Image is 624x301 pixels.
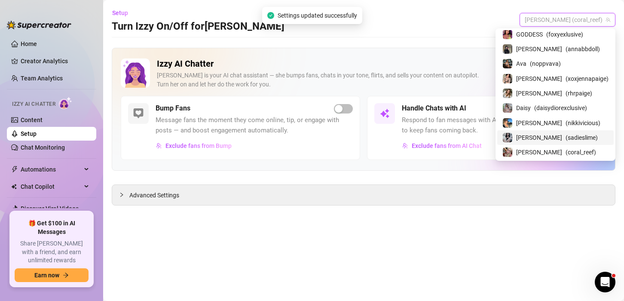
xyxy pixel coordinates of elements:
[503,89,512,98] img: Paige
[503,147,512,157] img: Anna
[112,6,135,20] button: Setup
[516,89,562,98] span: [PERSON_NAME]
[21,130,37,137] a: Setup
[119,190,129,200] div: collapsed
[59,97,72,109] img: AI Chatter
[546,30,583,39] span: ( foxyexlusive )
[516,118,562,128] span: [PERSON_NAME]
[412,142,482,149] span: Exclude fans from AI Chat
[133,108,144,119] img: svg%3e
[516,74,562,83] span: [PERSON_NAME]
[7,21,71,29] img: logo-BBDzfeDw.svg
[566,133,598,142] span: ( sadieslime )
[15,268,89,282] button: Earn nowarrow-right
[12,100,55,108] span: Izzy AI Chatter
[21,75,63,82] a: Team Analytics
[402,143,408,149] img: svg%3e
[21,163,82,176] span: Automations
[157,58,580,69] h2: Izzy AI Chatter
[503,133,512,142] img: Sadie
[15,240,89,265] span: Share [PERSON_NAME] with a friend, and earn unlimited rewards
[402,115,599,135] span: Respond to fan messages with AI — Izzy chats, flirts, and sells PPVs to keep fans coming back.
[112,20,284,34] h3: Turn Izzy On/Off for [PERSON_NAME]
[11,184,17,190] img: Chat Copilot
[516,59,526,68] span: Ava
[516,147,562,157] span: [PERSON_NAME]
[566,147,596,157] span: ( coral_reef )
[129,190,179,200] span: Advanced Settings
[156,115,353,135] span: Message fans the moment they come online, tip, or engage with posts — and boost engagement automa...
[21,205,79,212] a: Discover Viral Videos
[503,44,512,54] img: Anna
[503,59,512,68] img: Ava
[15,219,89,236] span: 🎁 Get $100 in AI Messages
[566,74,609,83] span: ( xoxjennapaige )
[503,30,512,39] img: GODDESS
[34,272,59,279] span: Earn now
[21,117,43,123] a: Content
[21,40,37,47] a: Home
[119,192,124,197] span: collapsed
[566,89,592,98] span: ( rhrpaige )
[121,58,150,88] img: Izzy AI Chatter
[379,108,390,119] img: svg%3e
[267,12,274,19] span: check-circle
[156,103,190,114] h5: Bump Fans
[606,17,611,22] span: team
[534,103,587,113] span: ( daisydiorexclusive )
[402,139,482,153] button: Exclude fans from AI Chat
[516,44,562,54] span: [PERSON_NAME]
[156,143,162,149] img: svg%3e
[566,118,600,128] span: ( nikkivicious )
[525,13,610,26] span: Anna (coral_reef)
[516,133,562,142] span: [PERSON_NAME]
[503,74,512,83] img: Jenna
[11,166,18,173] span: thunderbolt
[63,272,69,278] span: arrow-right
[566,44,600,54] span: ( annabbdoll )
[21,180,82,193] span: Chat Copilot
[595,272,615,292] iframe: Intercom live chat
[156,139,232,153] button: Exclude fans from Bump
[530,59,561,68] span: ( noppvava )
[503,118,512,128] img: Nikki
[165,142,232,149] span: Exclude fans from Bump
[402,103,466,114] h5: Handle Chats with AI
[21,144,65,151] a: Chat Monitoring
[21,54,89,68] a: Creator Analytics
[503,103,512,113] img: Daisy
[157,71,580,89] div: [PERSON_NAME] is your AI chat assistant — she bumps fans, chats in your tone, flirts, and sells y...
[112,9,128,16] span: Setup
[278,11,357,20] span: Settings updated successfully
[516,30,543,39] span: GODDESS
[516,103,531,113] span: Daisy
